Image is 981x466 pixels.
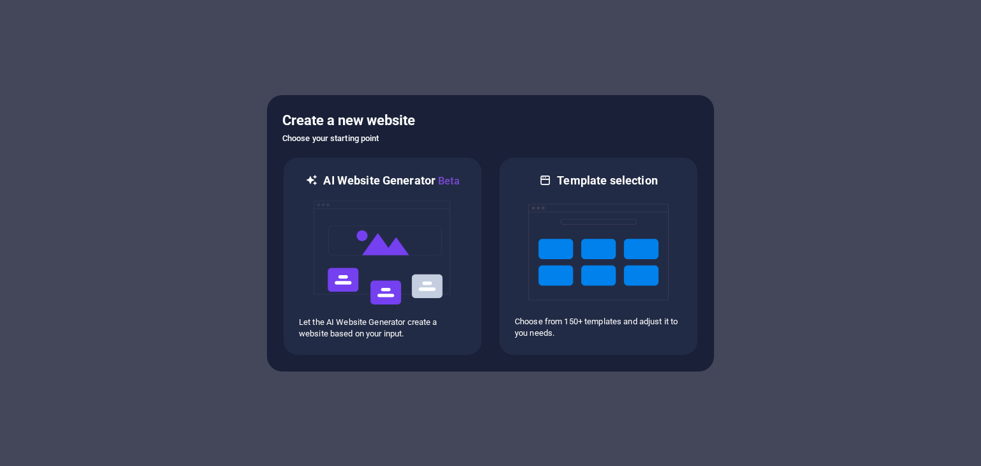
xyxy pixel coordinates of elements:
[282,131,699,146] h6: Choose your starting point
[557,173,657,188] h6: Template selection
[282,110,699,131] h5: Create a new website
[323,173,459,189] h6: AI Website Generator
[282,156,483,356] div: AI Website GeneratorBetaaiLet the AI Website Generator create a website based on your input.
[312,189,453,317] img: ai
[498,156,699,356] div: Template selectionChoose from 150+ templates and adjust it to you needs.
[436,175,460,187] span: Beta
[515,316,682,339] p: Choose from 150+ templates and adjust it to you needs.
[299,317,466,340] p: Let the AI Website Generator create a website based on your input.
